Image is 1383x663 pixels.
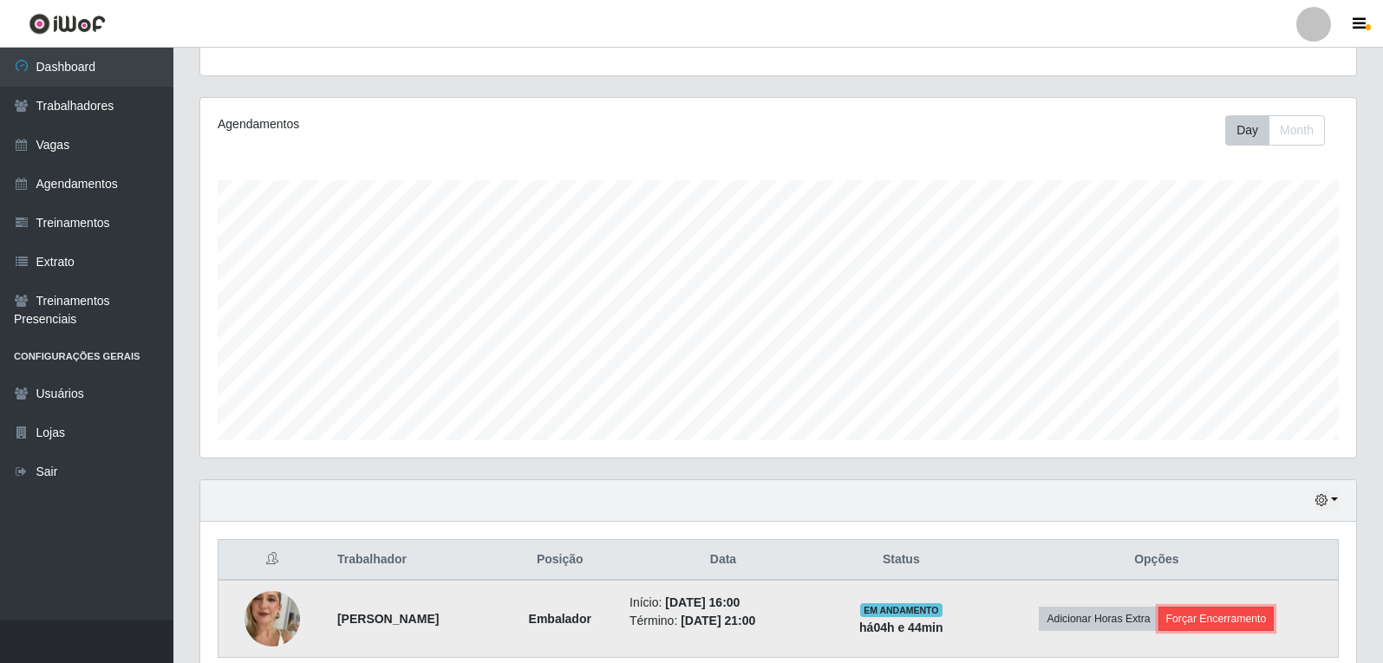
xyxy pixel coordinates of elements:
button: Month [1269,115,1325,146]
strong: [PERSON_NAME] [337,612,439,626]
th: Posição [500,540,619,581]
time: [DATE] 21:00 [681,614,755,627]
button: Forçar Encerramento [1158,607,1275,631]
strong: Embalador [529,612,591,626]
img: CoreUI Logo [29,13,106,35]
th: Status [827,540,975,581]
th: Data [619,540,827,581]
div: First group [1225,115,1325,146]
strong: há 04 h e 44 min [859,621,943,634]
button: Adicionar Horas Extra [1039,607,1158,631]
th: Trabalhador [327,540,501,581]
button: Day [1225,115,1269,146]
div: Toolbar with button groups [1225,115,1339,146]
th: Opções [975,540,1339,581]
li: Início: [630,594,817,612]
li: Término: [630,612,817,630]
span: EM ANDAMENTO [860,603,943,617]
time: [DATE] 16:00 [665,595,740,609]
div: Agendamentos [218,115,669,133]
